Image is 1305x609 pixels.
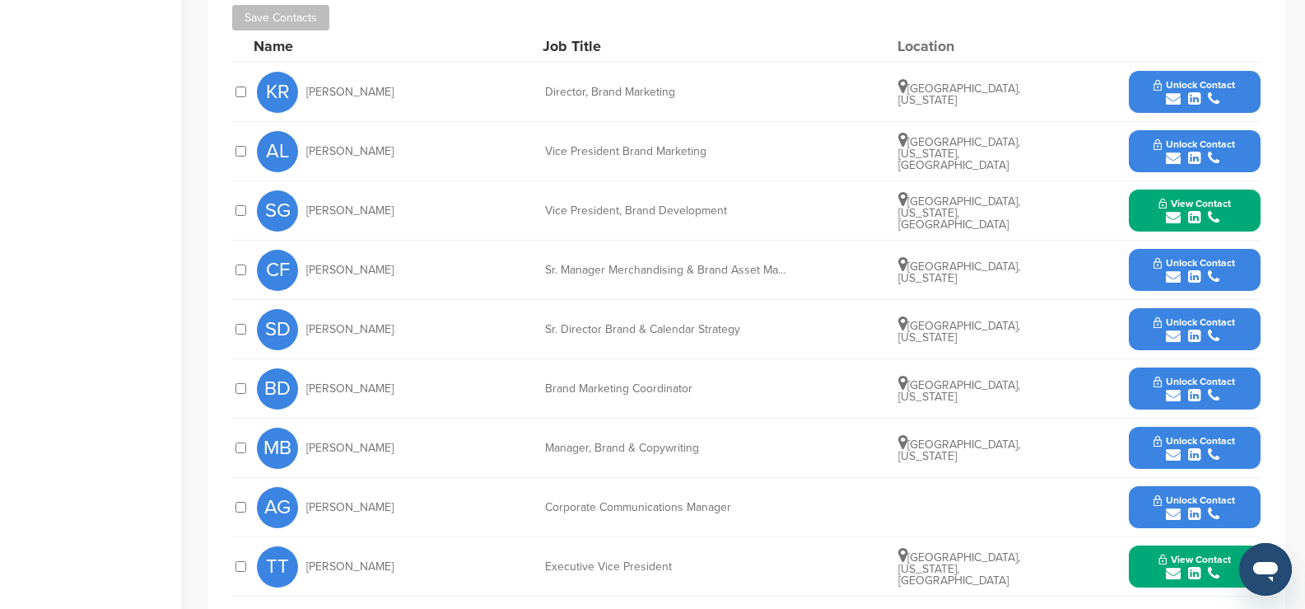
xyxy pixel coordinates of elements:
[257,309,298,350] span: SD
[1134,68,1255,117] button: Unlock Contact
[898,378,1020,404] span: [GEOGRAPHIC_DATA], [US_STATE]
[232,5,329,30] button: Save Contacts
[1134,364,1255,414] button: Unlock Contact
[898,82,1020,107] span: [GEOGRAPHIC_DATA], [US_STATE]
[306,502,394,513] span: [PERSON_NAME]
[898,260,1020,285] span: [GEOGRAPHIC_DATA], [US_STATE]
[898,319,1020,344] span: [GEOGRAPHIC_DATA], [US_STATE]
[1158,198,1231,209] span: View Contact
[545,383,792,395] div: Brand Marketing Coordinator
[1134,483,1255,532] button: Unlock Contact
[1154,376,1235,387] span: Unlock Contact
[545,87,792,98] div: Director, Brand Marketing
[543,39,790,54] div: Job Title
[306,205,394,217] span: [PERSON_NAME]
[1134,127,1255,176] button: Unlock Contact
[1134,424,1255,473] button: Unlock Contact
[306,265,394,276] span: [PERSON_NAME]
[1134,305,1255,354] button: Unlock Contact
[306,324,394,335] span: [PERSON_NAME]
[545,324,792,335] div: Sr. Director Brand & Calendar Strategy
[1154,316,1235,328] span: Unlock Contact
[306,146,394,157] span: [PERSON_NAME]
[257,72,298,113] span: KR
[1139,542,1251,592] button: View Contact
[1154,257,1235,269] span: Unlock Contact
[545,502,792,513] div: Corporate Communications Manager
[545,146,792,157] div: Vice President Brand Marketing
[257,487,298,528] span: AG
[257,546,298,588] span: TT
[1134,246,1255,295] button: Unlock Contact
[898,194,1020,232] span: [GEOGRAPHIC_DATA], [US_STATE], [GEOGRAPHIC_DATA]
[545,205,792,217] div: Vice President, Brand Development
[898,135,1020,172] span: [GEOGRAPHIC_DATA], [US_STATE], [GEOGRAPHIC_DATA]
[306,87,394,98] span: [PERSON_NAME]
[257,428,298,469] span: MB
[545,561,792,573] div: Executive Vice President
[1239,543,1292,596] iframe: Button to launch messaging window
[257,131,298,172] span: AL
[1154,79,1235,91] span: Unlock Contact
[1139,186,1251,236] button: View Contact
[254,39,435,54] div: Name
[257,368,298,410] span: BD
[306,443,394,454] span: [PERSON_NAME]
[1154,494,1235,506] span: Unlock Contact
[545,443,792,454] div: Manager, Brand & Copywriting
[898,438,1020,463] span: [GEOGRAPHIC_DATA], [US_STATE]
[257,190,298,232] span: SG
[1154,138,1235,150] span: Unlock Contact
[306,383,394,395] span: [PERSON_NAME]
[545,265,792,276] div: Sr. Manager Merchandising & Brand Asset Management
[1158,554,1231,565] span: View Contact
[897,39,1021,54] div: Location
[306,561,394,573] span: [PERSON_NAME]
[1154,435,1235,447] span: Unlock Contact
[898,550,1020,588] span: [GEOGRAPHIC_DATA], [US_STATE], [GEOGRAPHIC_DATA]
[257,250,298,291] span: CF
